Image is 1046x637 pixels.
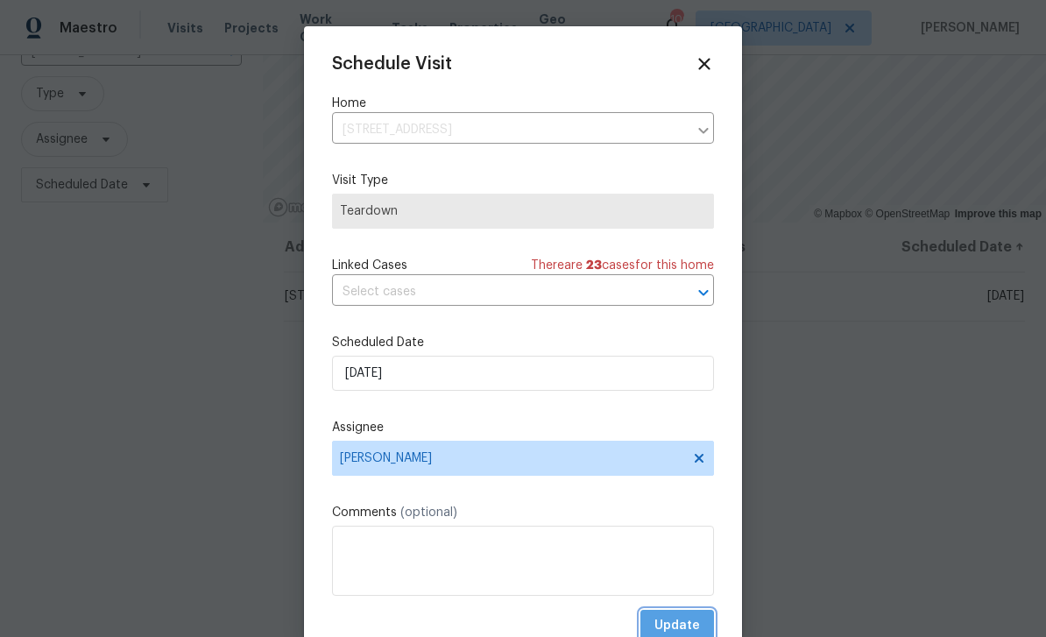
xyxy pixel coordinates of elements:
input: Enter in an address [332,117,688,144]
label: Home [332,95,714,112]
span: 23 [586,259,602,272]
button: Open [691,280,716,305]
span: There are case s for this home [531,257,714,274]
input: M/D/YYYY [332,356,714,391]
span: Close [695,54,714,74]
label: Assignee [332,419,714,436]
span: Schedule Visit [332,55,452,73]
label: Scheduled Date [332,334,714,351]
label: Visit Type [332,172,714,189]
span: (optional) [400,506,457,519]
span: Teardown [340,202,706,220]
label: Comments [332,504,714,521]
span: Update [654,615,700,637]
span: [PERSON_NAME] [340,451,683,465]
span: Linked Cases [332,257,407,274]
input: Select cases [332,279,665,306]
